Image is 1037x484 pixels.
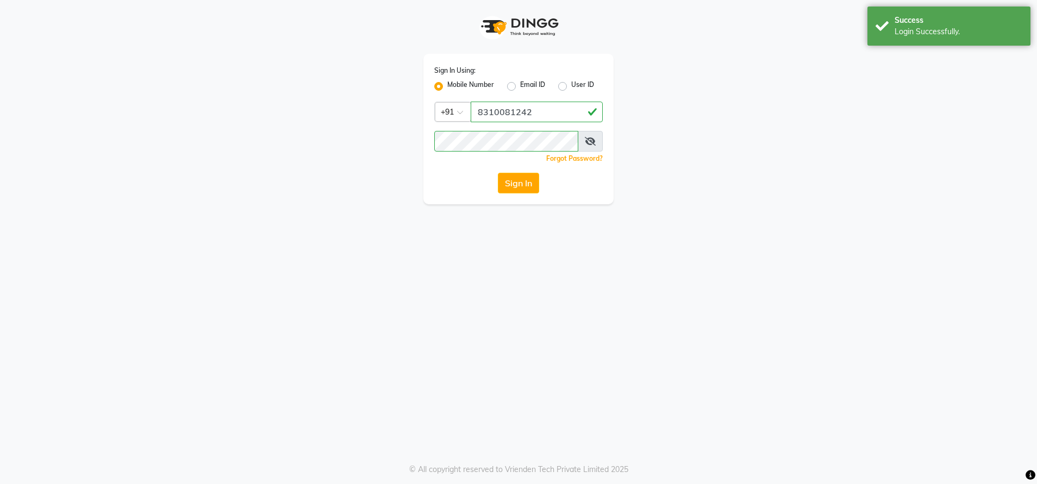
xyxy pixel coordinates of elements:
a: Forgot Password? [546,154,603,162]
img: logo1.svg [475,11,562,43]
div: Success [895,15,1022,26]
input: Username [471,102,603,122]
input: Username [434,131,578,152]
label: Email ID [520,80,545,93]
div: Login Successfully. [895,26,1022,37]
button: Sign In [498,173,539,193]
label: User ID [571,80,594,93]
label: Sign In Using: [434,66,476,76]
label: Mobile Number [447,80,494,93]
